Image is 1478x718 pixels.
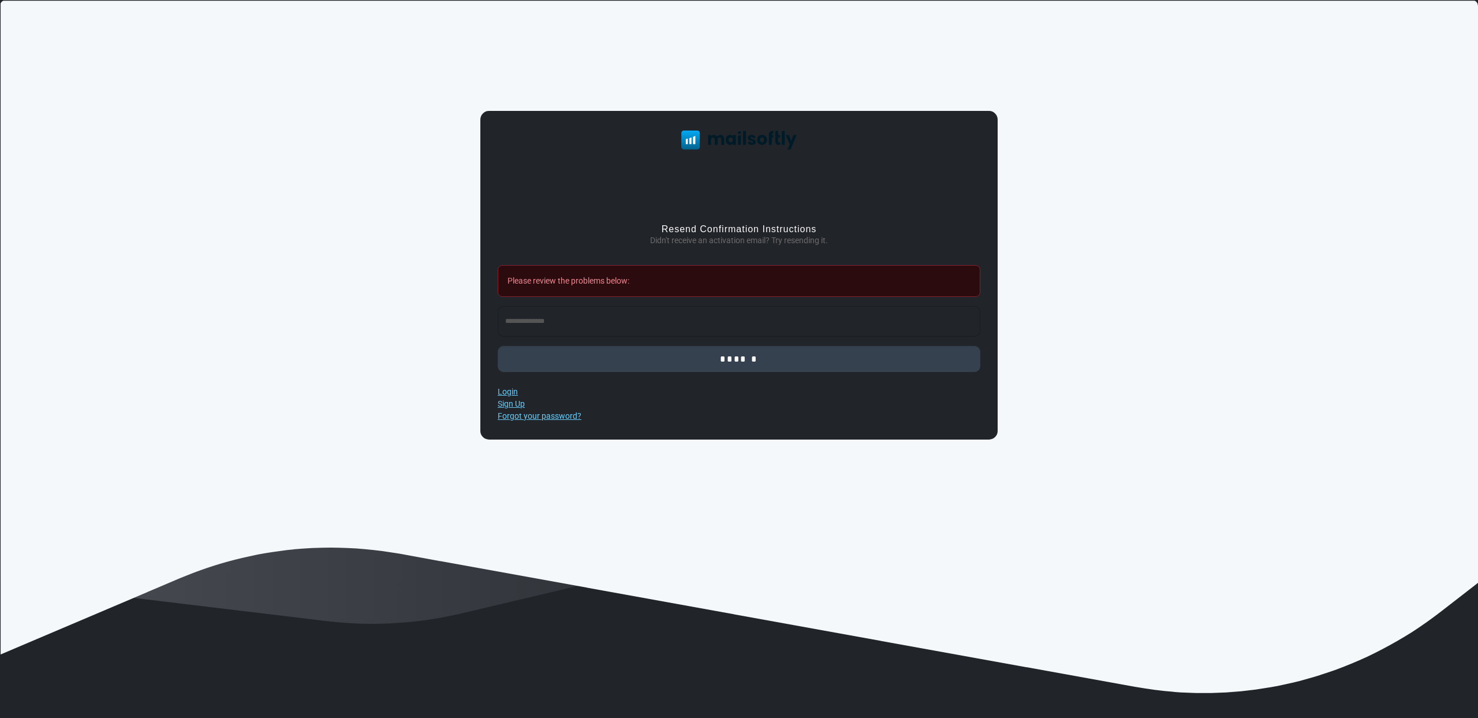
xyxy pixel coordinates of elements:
img: Mailsoftly [681,131,797,149]
p: Didn't receive an activation email? Try resending it. [498,235,980,247]
a: Sign Up [498,399,525,408]
a: Login [498,387,518,396]
h3: Resend Confirmation Instructions [498,224,980,235]
div: Please review the problems below: [498,265,980,297]
a: Forgot your password? [498,411,581,421]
